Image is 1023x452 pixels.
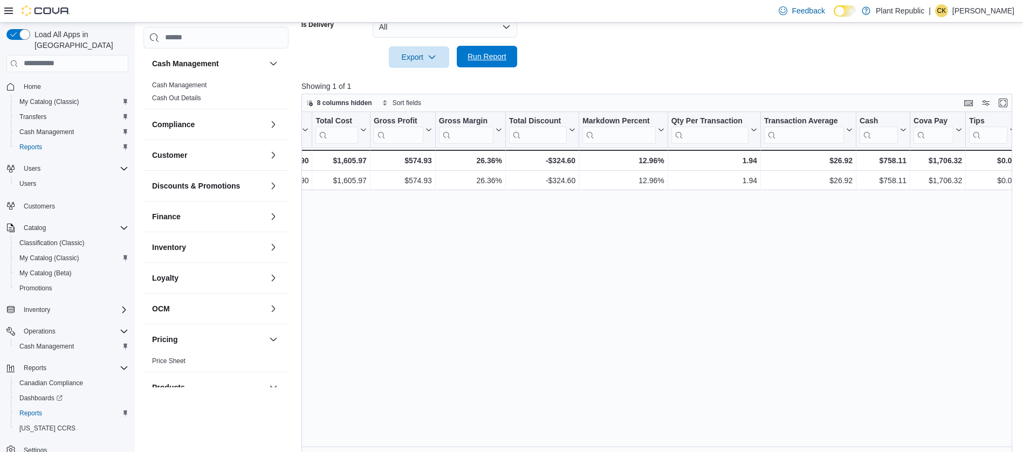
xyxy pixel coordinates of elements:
button: OCM [267,302,280,315]
span: Users [19,179,36,188]
button: Compliance [152,119,265,130]
div: Transaction Average [764,116,844,144]
a: Reports [15,141,46,154]
button: Inventory [267,241,280,254]
span: Operations [19,325,128,338]
button: Discounts & Promotions [152,180,265,191]
a: Dashboards [15,392,67,405]
a: [US_STATE] CCRS [15,422,80,435]
button: Inventory [152,242,265,253]
div: Cova Pay [914,116,953,144]
button: Gross Profit [374,116,432,144]
div: $758.11 [860,154,907,167]
button: Operations [2,324,133,339]
button: Transfers [11,109,133,124]
a: Cash Management [15,126,78,138]
div: $1,706.32 [914,174,962,187]
div: Gross Margin [439,116,493,144]
span: Dashboards [15,392,128,405]
span: Reports [19,143,42,151]
div: Transaction Average [764,116,844,127]
button: Transaction Average [764,116,853,144]
div: $26.92 [764,174,853,187]
div: 1.94 [671,154,757,167]
span: Users [24,164,40,173]
div: Cash [860,116,898,127]
button: Keyboard shortcuts [962,96,975,109]
div: $2,180.90 [262,154,308,167]
a: Home [19,80,45,93]
span: My Catalog (Classic) [19,98,79,106]
span: Inventory [19,303,128,316]
button: Run Report [457,46,517,67]
span: Load All Apps in [GEOGRAPHIC_DATA] [30,29,128,51]
button: Total Discount [509,116,575,144]
span: Export [395,46,443,68]
span: Catalog [19,221,128,234]
span: Cash Management [15,126,128,138]
div: Markdown Percent [582,116,655,127]
button: Users [2,161,133,176]
button: Customers [2,198,133,213]
span: Cash Management [15,340,128,353]
span: Users [15,177,128,190]
a: Cash Out Details [152,94,201,102]
h3: Finance [152,211,181,222]
button: Cash Management [267,57,280,70]
button: All [373,16,517,38]
button: Tips [969,116,1016,144]
span: Home [19,80,128,93]
button: Reports [11,140,133,155]
a: Cash Management [15,340,78,353]
button: Gross Margin [439,116,502,144]
button: Compliance [267,118,280,131]
span: Cash Management [19,342,74,351]
a: Promotions [15,282,57,295]
h3: Pricing [152,334,177,345]
button: Finance [267,210,280,223]
button: Sort fields [377,96,425,109]
span: Washington CCRS [15,422,128,435]
button: Operations [19,325,60,338]
div: $574.93 [374,154,432,167]
div: Qty Per Transaction [671,116,748,127]
span: 8 columns hidden [317,99,372,107]
button: Loyalty [267,272,280,284]
button: Display options [979,96,992,109]
span: Price Sheet [152,357,186,365]
a: My Catalog (Beta) [15,267,76,280]
div: Tips [969,116,1007,127]
a: Users [15,177,40,190]
a: Classification (Classic) [15,237,89,249]
h3: Customer [152,150,187,161]
span: Classification (Classic) [15,237,128,249]
div: -$324.60 [509,154,575,167]
div: $1,605.97 [315,154,366,167]
a: My Catalog (Classic) [15,95,84,108]
input: Dark Mode [834,5,856,17]
span: Operations [24,327,56,336]
button: Loyalty [152,273,265,283]
span: Transfers [19,113,46,121]
label: Is Delivery [301,20,334,29]
div: Gross Profit [374,116,423,144]
span: Classification (Classic) [19,239,85,247]
button: My Catalog (Classic) [11,94,133,109]
div: $1,706.32 [914,154,962,167]
button: Catalog [19,221,50,234]
span: My Catalog (Classic) [19,254,79,262]
div: Pricing [143,354,289,372]
button: Finance [152,211,265,222]
div: Chilufya Kangwa [935,4,948,17]
button: Products [267,381,280,394]
button: OCM [152,303,265,314]
a: Customers [19,200,59,213]
button: Reports [19,361,51,374]
span: Cash Management [152,81,207,89]
span: Run Report [468,51,506,62]
div: Cash [860,116,898,144]
div: 12.96% [582,154,664,167]
h3: Cash Management [152,58,219,69]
